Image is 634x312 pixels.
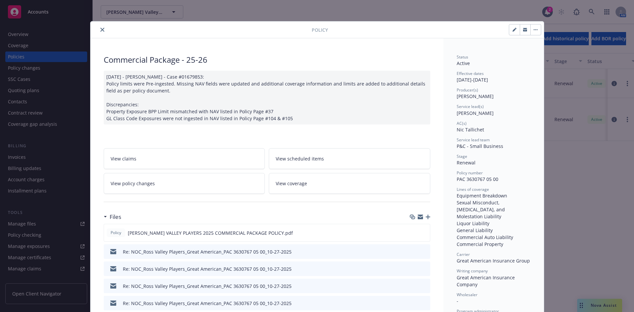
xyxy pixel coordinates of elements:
span: Great American Insurance Group [457,258,530,264]
button: download file [411,265,416,272]
span: Wholesaler [457,292,477,297]
span: [PERSON_NAME] VALLEY PLAYERS 2025 COMMERCIAL PACKAGE POLICY.pdf [128,229,293,236]
div: Re: NOC_Ross Valley Players_Great American_PAC 3630767 05 00_10-27-2025 [123,248,292,255]
span: View policy changes [111,180,155,187]
span: View claims [111,155,136,162]
span: Effective dates [457,71,484,76]
div: Re: NOC_Ross Valley Players_Great American_PAC 3630767 05 00_10-27-2025 [123,265,292,272]
div: Commercial Auto Liability [457,234,531,241]
button: preview file [421,229,427,236]
div: Files [104,213,121,221]
span: Active [457,60,470,66]
div: [DATE] - [PERSON_NAME] - Case #01679853: Policy limits were Pre-ingested. Missing NAV fields were... [104,71,430,124]
a: View scheduled items [269,148,430,169]
span: - [457,298,458,304]
span: Producer(s) [457,87,478,93]
a: View claims [104,148,265,169]
span: Lines of coverage [457,187,489,192]
div: Re: NOC_Ross Valley Players_Great American_PAC 3630767 05 00_10-27-2025 [123,300,292,307]
span: Policy [312,26,328,33]
span: Service lead(s) [457,104,484,109]
span: Renewal [457,159,475,166]
div: [DATE] - [DATE] [457,71,531,83]
span: View coverage [276,180,307,187]
button: download file [411,229,416,236]
div: Re: NOC_Ross Valley Players_Great American_PAC 3630767 05 00_10-27-2025 [123,283,292,290]
span: Great American Insurance Company [457,274,516,288]
button: close [98,26,106,34]
span: [PERSON_NAME] [457,93,494,99]
span: Policy number [457,170,483,176]
span: AC(s) [457,121,467,126]
button: preview file [422,300,428,307]
div: Liquor Liability [457,220,531,227]
span: Writing company [457,268,488,274]
button: download file [411,283,416,290]
span: Stage [457,154,467,159]
span: Policy [109,230,123,236]
span: Service lead team [457,137,490,143]
div: General Liability [457,227,531,234]
a: View coverage [269,173,430,194]
div: Commercial Package - 25-26 [104,54,430,65]
button: download file [411,300,416,307]
span: Status [457,54,468,60]
span: Carrier [457,252,470,257]
span: PAC 3630767 05 00 [457,176,498,182]
a: View policy changes [104,173,265,194]
div: Equipment Breakdown [457,192,531,199]
span: View scheduled items [276,155,324,162]
button: preview file [422,265,428,272]
button: preview file [422,283,428,290]
span: Nic Tallichet [457,126,484,133]
div: Sexual Misconduct, [MEDICAL_DATA], and Molestation Liability [457,199,531,220]
button: preview file [422,248,428,255]
span: P&C - Small Business [457,143,503,149]
div: Commercial Property [457,241,531,248]
h3: Files [110,213,121,221]
button: download file [411,248,416,255]
span: [PERSON_NAME] [457,110,494,116]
